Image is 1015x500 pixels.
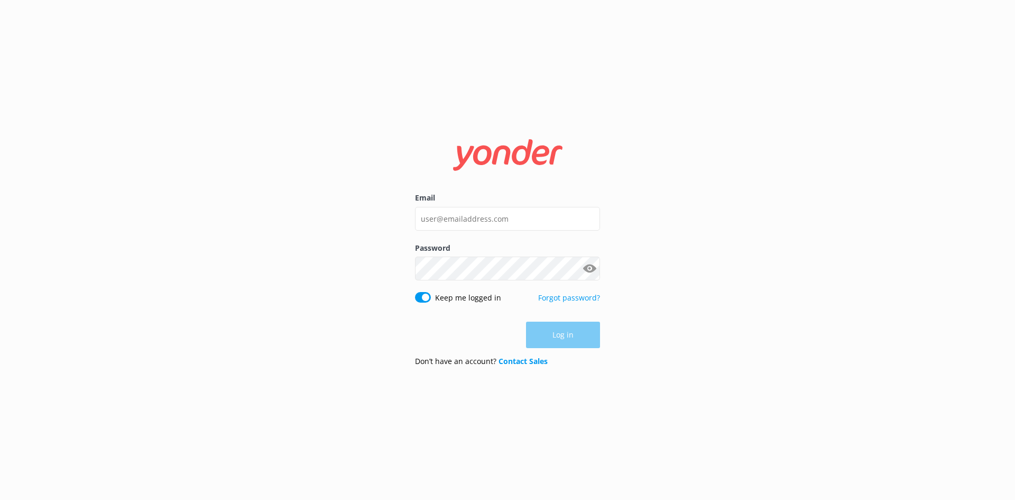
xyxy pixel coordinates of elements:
[579,258,600,279] button: Show password
[538,293,600,303] a: Forgot password?
[415,192,600,204] label: Email
[415,356,548,367] p: Don’t have an account?
[415,242,600,254] label: Password
[435,292,501,304] label: Keep me logged in
[499,356,548,366] a: Contact Sales
[415,207,600,231] input: user@emailaddress.com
